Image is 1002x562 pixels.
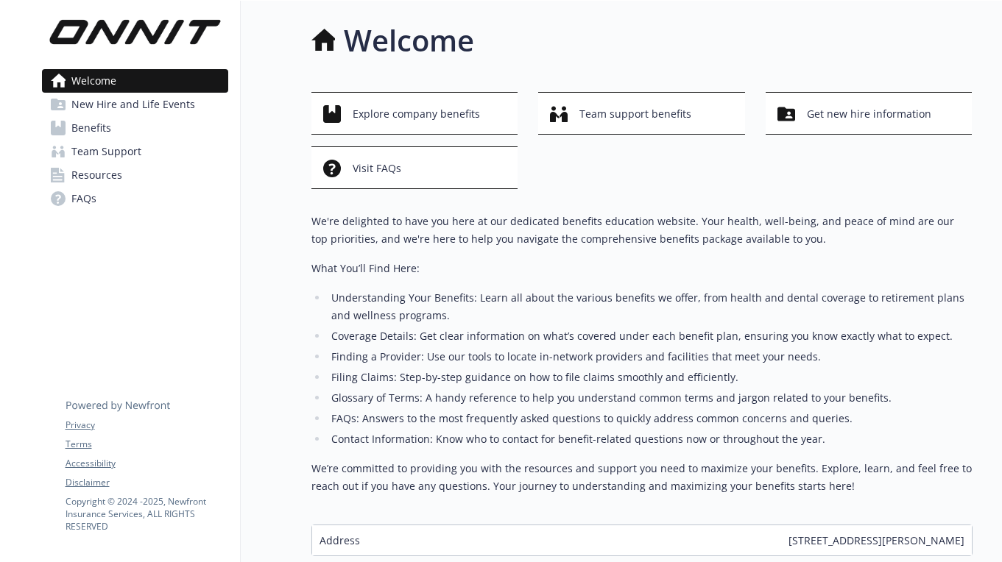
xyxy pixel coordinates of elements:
[353,154,401,182] span: Visit FAQs
[328,348,973,366] li: Finding a Provider: Use our tools to locate in-network providers and facilities that meet your ne...
[71,187,96,210] span: FAQs
[42,93,228,116] a: New Hire and Life Events
[311,92,518,135] button: Explore company benefits
[42,140,228,163] a: Team Support
[42,163,228,187] a: Resources
[42,116,228,140] a: Benefits
[328,430,973,448] li: Contact Information: Know who to contact for benefit-related questions now or throughout the year.
[320,533,360,548] span: Address
[66,438,227,451] a: Terms
[66,495,227,533] p: Copyright © 2024 - 2025 , Newfront Insurance Services, ALL RIGHTS RESERVED
[328,327,973,345] li: Coverage Details: Get clear information on what’s covered under each benefit plan, ensuring you k...
[311,146,518,189] button: Visit FAQs
[71,69,116,93] span: Welcome
[328,369,973,386] li: Filing Claims: Step-by-step guidance on how to file claims smoothly and efficiently.
[328,410,973,427] li: FAQs: Answers to the most frequently asked questions to quickly address common concerns and queries.
[71,93,195,116] span: New Hire and Life Events
[579,100,691,128] span: Team support benefits
[538,92,745,135] button: Team support benefits
[71,140,141,163] span: Team Support
[311,260,973,277] p: What You’ll Find Here:
[71,163,122,187] span: Resources
[328,389,973,407] li: Glossary of Terms: A handy reference to help you understand common terms and jargon related to yo...
[766,92,973,135] button: Get new hire information
[66,476,227,489] a: Disclaimer
[344,18,474,63] h1: Welcome
[311,460,973,495] p: We’re committed to providing you with the resources and support you need to maximize your benefit...
[311,213,973,248] p: We're delighted to have you here at our dedicated benefits education website. Your health, well-b...
[328,289,973,324] li: Understanding Your Benefits: Learn all about the various benefits we offer, from health and denta...
[66,457,227,470] a: Accessibility
[71,116,111,140] span: Benefits
[807,100,931,128] span: Get new hire information
[788,533,964,548] span: [STREET_ADDRESS][PERSON_NAME]
[353,100,480,128] span: Explore company benefits
[42,69,228,93] a: Welcome
[66,419,227,432] a: Privacy
[42,187,228,210] a: FAQs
